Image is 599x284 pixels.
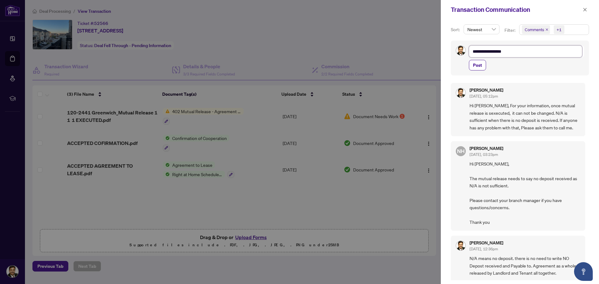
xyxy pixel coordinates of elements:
[451,5,581,14] div: Transaction Communication
[504,27,516,34] p: Filter:
[574,262,593,281] button: Open asap
[470,94,498,99] span: [DATE], 05:12pm
[470,88,503,92] h5: [PERSON_NAME]
[522,25,550,34] span: Comments
[451,26,461,33] p: Sort:
[456,46,465,55] img: Profile Icon
[470,247,498,251] span: [DATE], 12:36pm
[467,25,496,34] span: Newest
[470,152,498,157] span: [DATE], 03:23pm
[470,160,580,226] span: Hi [PERSON_NAME], The mutual release needs to say no deposit received as N/A is not sufficient. P...
[470,241,503,245] h5: [PERSON_NAME]
[470,146,503,151] h5: [PERSON_NAME]
[557,26,562,33] div: +1
[470,255,580,277] span: N/A means no deposit. there is no need to write NO Depost received and Payable to. Agreement as a...
[456,88,465,98] img: Profile Icon
[473,60,482,70] span: Post
[456,241,465,250] img: Profile Icon
[457,147,465,155] span: NH
[545,28,548,31] span: close
[470,102,580,131] span: Hi [PERSON_NAME], For your information, once mutual release is sexecuted, it can not be changed. ...
[583,7,587,12] span: close
[469,60,486,70] button: Post
[525,26,544,33] span: Comments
